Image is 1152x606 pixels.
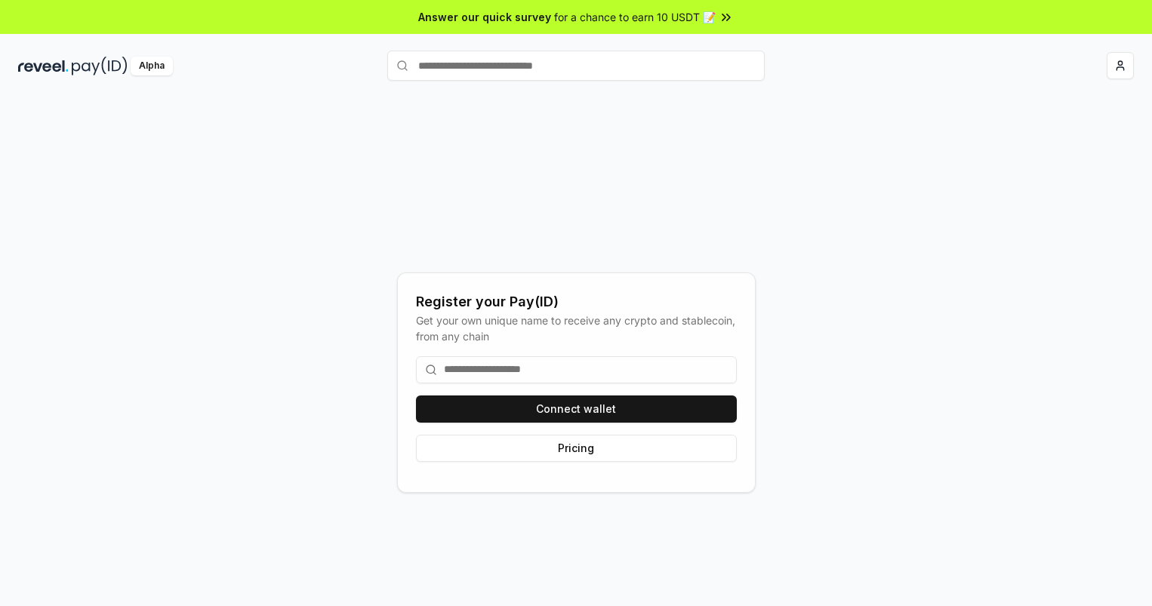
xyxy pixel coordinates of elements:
div: Register your Pay(ID) [416,291,737,312]
span: for a chance to earn 10 USDT 📝 [554,9,716,25]
button: Pricing [416,435,737,462]
img: pay_id [72,57,128,75]
img: reveel_dark [18,57,69,75]
div: Alpha [131,57,173,75]
span: Answer our quick survey [418,9,551,25]
div: Get your own unique name to receive any crypto and stablecoin, from any chain [416,312,737,344]
button: Connect wallet [416,395,737,423]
